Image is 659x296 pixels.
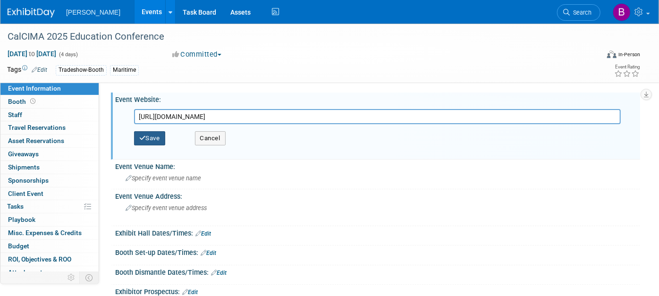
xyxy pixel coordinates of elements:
a: Staff [0,109,99,121]
button: Save [134,131,165,145]
span: Staff [8,111,22,118]
span: Specify event venue address [126,204,207,211]
a: Travel Reservations [0,121,99,134]
td: Tags [7,65,47,76]
span: Event Information [8,85,61,92]
a: Edit [195,230,211,237]
span: Travel Reservations [8,124,66,131]
div: Booth Set-up Dates/Times: [115,245,640,258]
a: Search [557,4,600,21]
div: Tradeshow-Booth [56,65,107,75]
span: Budget [8,242,29,250]
span: Specify event venue name [126,175,201,182]
button: Committed [169,50,225,59]
input: Enter URL [134,109,621,124]
img: ExhibitDay [8,8,55,17]
span: ROI, Objectives & ROO [8,255,71,263]
div: Event Rating [614,65,640,69]
img: Buse Onen [613,3,631,21]
a: Attachments [0,266,99,279]
div: Maritime [110,65,139,75]
div: Exhibit Hall Dates/Times: [115,226,640,238]
div: Event Format [547,49,641,63]
a: Edit [182,289,198,296]
div: Event Website: [115,93,640,104]
a: Edit [201,250,216,256]
a: Giveaways [0,148,99,161]
span: [DATE] [DATE] [7,50,57,58]
span: Giveaways [8,150,39,158]
div: Booth Dismantle Dates/Times: [115,265,640,278]
span: Booth not reserved yet [28,98,37,105]
button: Cancel [195,131,226,145]
a: Misc. Expenses & Credits [0,227,99,239]
span: Tasks [7,203,24,210]
a: Playbook [0,213,99,226]
a: Edit [211,270,227,276]
span: Client Event [8,190,43,197]
a: Shipments [0,161,99,174]
a: Sponsorships [0,174,99,187]
div: In-Person [618,51,640,58]
span: Search [570,9,591,16]
td: Toggle Event Tabs [80,271,99,284]
span: Playbook [8,216,35,223]
a: Asset Reservations [0,135,99,147]
div: Event Venue Address: [115,189,640,201]
span: Sponsorships [8,177,49,184]
span: Attachments [8,269,46,276]
span: Asset Reservations [8,137,64,144]
span: Shipments [8,163,40,171]
a: Budget [0,240,99,253]
div: Event Venue Name: [115,160,640,171]
a: Edit [32,67,47,73]
span: [PERSON_NAME] [66,8,120,16]
span: to [27,50,36,58]
div: CalCIMA 2025 Education Conference [4,28,586,45]
td: Personalize Event Tab Strip [63,271,80,284]
span: Misc. Expenses & Credits [8,229,82,237]
img: Format-Inperson.png [607,51,617,58]
a: Booth [0,95,99,108]
span: (4 days) [58,51,78,58]
a: Client Event [0,187,99,200]
a: Event Information [0,82,99,95]
a: ROI, Objectives & ROO [0,253,99,266]
a: Tasks [0,200,99,213]
span: Booth [8,98,37,105]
